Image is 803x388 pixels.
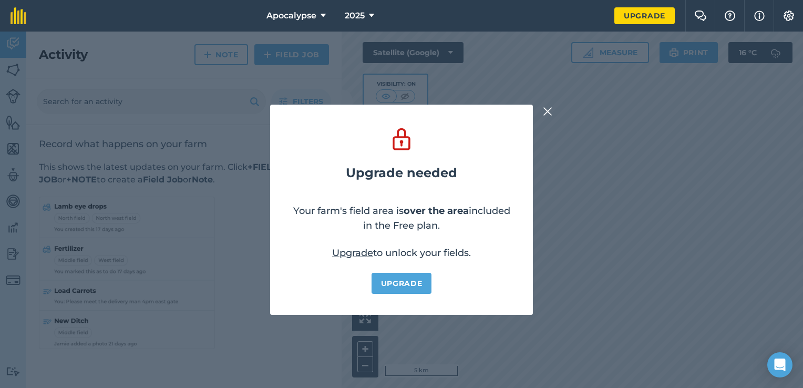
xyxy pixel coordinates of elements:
[346,166,457,180] h2: Upgrade needed
[724,11,736,21] img: A question mark icon
[543,105,552,118] img: svg+xml;base64,PHN2ZyB4bWxucz0iaHR0cDovL3d3dy53My5vcmcvMjAwMC9zdmciIHdpZHRoPSIyMiIgaGVpZ2h0PSIzMC...
[11,7,26,24] img: fieldmargin Logo
[614,7,675,24] a: Upgrade
[345,9,365,22] span: 2025
[266,9,316,22] span: Apocalypse
[767,352,792,377] div: Open Intercom Messenger
[694,11,707,21] img: Two speech bubbles overlapping with the left bubble in the forefront
[783,11,795,21] img: A cog icon
[404,205,469,217] strong: over the area
[372,273,432,294] a: Upgrade
[754,9,765,22] img: svg+xml;base64,PHN2ZyB4bWxucz0iaHR0cDovL3d3dy53My5vcmcvMjAwMC9zdmciIHdpZHRoPSIxNyIgaGVpZ2h0PSIxNy...
[332,247,373,259] a: Upgrade
[291,203,512,233] p: Your farm's field area is included in the Free plan.
[332,246,471,260] p: to unlock your fields.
